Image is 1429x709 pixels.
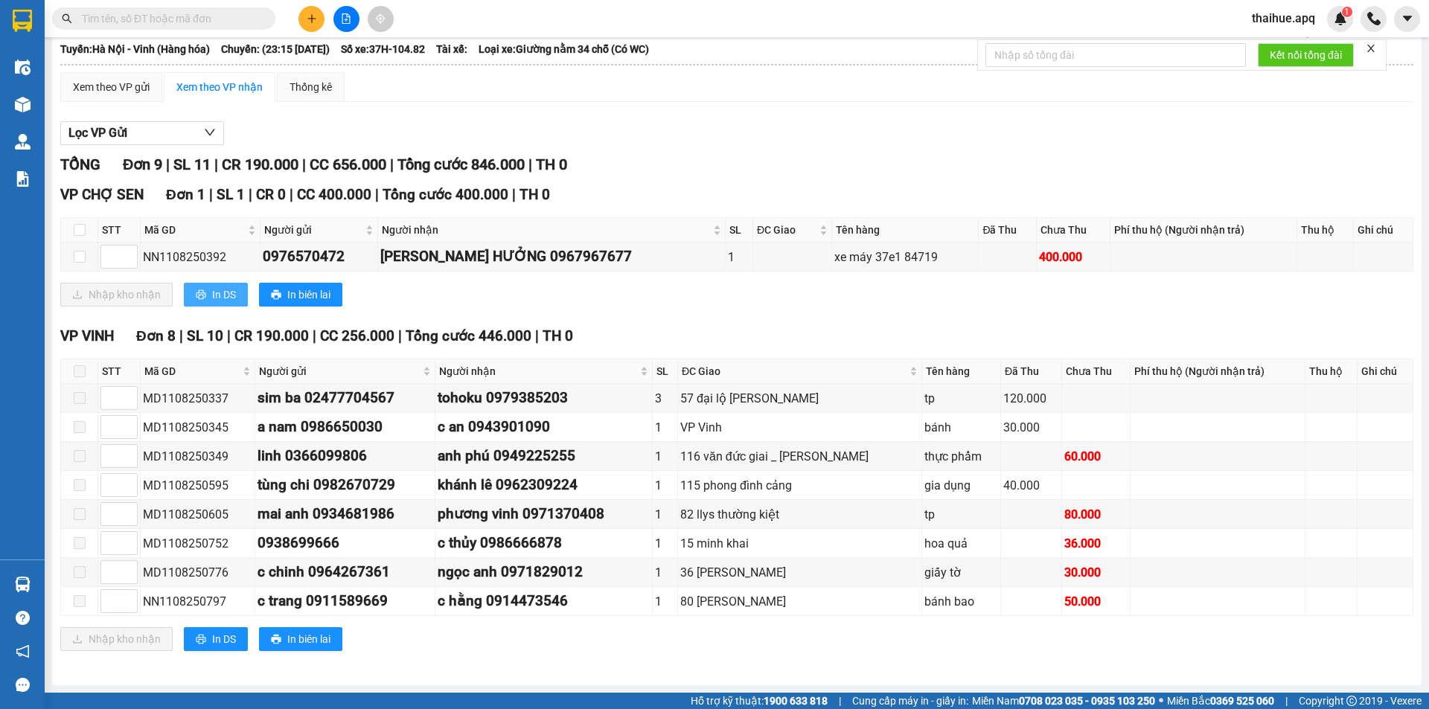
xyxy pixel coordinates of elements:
[438,445,650,467] div: anh phú 0949225255
[217,186,245,203] span: SL 1
[1358,359,1413,384] th: Ghi chú
[166,186,205,203] span: Đơn 1
[1344,7,1349,17] span: 1
[143,563,252,582] div: MD1108250776
[382,222,710,238] span: Người nhận
[15,60,31,75] img: warehouse-icon
[222,155,298,173] span: CR 190.000
[655,592,675,611] div: 1
[682,363,907,379] span: ĐC Giao
[259,363,420,379] span: Người gửi
[1297,218,1354,243] th: Thu hộ
[1003,389,1059,408] div: 120.000
[121,485,137,496] span: Decrease Value
[297,186,371,203] span: CC 400.000
[60,155,100,173] span: TỔNG
[985,43,1246,67] input: Nhập số tổng đài
[121,416,137,427] span: Increase Value
[536,155,567,173] span: TH 0
[302,155,306,173] span: |
[60,121,224,145] button: Lọc VP Gửi
[398,327,402,344] span: |
[143,534,252,553] div: MD1108250752
[121,601,137,612] span: Decrease Value
[141,529,255,558] td: MD1108250752
[98,359,141,384] th: STT
[680,418,919,437] div: VP Vinh
[290,79,332,95] div: Thống kê
[143,505,252,524] div: MD1108250605
[15,97,31,112] img: warehouse-icon
[121,474,137,485] span: Increase Value
[125,458,134,466] span: down
[121,590,137,601] span: Increase Value
[680,447,919,466] div: 116 văn đức giai _ [PERSON_NAME]
[259,283,342,307] button: printerIn biên lai
[1342,7,1352,17] sup: 1
[380,246,723,268] div: [PERSON_NAME] HƯỞNG 0967967677
[368,6,394,32] button: aim
[1062,359,1131,384] th: Chưa Thu
[125,563,134,572] span: up
[341,13,351,24] span: file-add
[1258,43,1354,67] button: Kết nối tổng đài
[249,186,252,203] span: |
[979,218,1036,243] th: Đã Thu
[256,186,286,203] span: CR 0
[16,611,30,625] span: question-circle
[125,429,134,437] span: down
[184,283,248,307] button: printerIn DS
[1305,359,1358,384] th: Thu hộ
[726,218,753,243] th: SL
[520,186,550,203] span: TH 0
[258,503,432,525] div: mai anh 0934681986
[1367,12,1381,25] img: phone-icon
[121,514,137,525] span: Decrease Value
[1159,698,1163,704] span: ⚪️
[143,447,252,466] div: MD1108250349
[271,634,281,646] span: printer
[438,590,650,612] div: c hằng 0914473546
[144,222,245,238] span: Mã GD
[1110,218,1298,243] th: Phí thu hộ (Người nhận trả)
[271,289,281,301] span: printer
[121,456,137,467] span: Decrease Value
[166,155,170,173] span: |
[1240,9,1327,28] span: thaihue.apq
[15,171,31,187] img: solution-icon
[258,416,432,438] div: a nam 0986650030
[141,500,255,529] td: MD1108250605
[121,445,137,456] span: Increase Value
[1334,12,1347,25] img: icon-new-feature
[922,359,1001,384] th: Tên hàng
[839,693,841,709] span: |
[290,186,293,203] span: |
[680,476,919,495] div: 115 phong đình cảng
[173,155,211,173] span: SL 11
[125,418,134,427] span: up
[1366,43,1376,54] span: close
[680,563,919,582] div: 36 [PERSON_NAME]
[406,327,531,344] span: Tổng cước 446.000
[141,243,260,272] td: NN1108250392
[125,574,134,583] span: down
[141,384,255,413] td: MD1108250337
[121,572,137,583] span: Decrease Value
[60,327,114,344] span: VP VINH
[298,6,325,32] button: plus
[1003,418,1059,437] div: 30.000
[125,487,134,495] span: down
[227,327,231,344] span: |
[924,447,998,466] div: thực phẩm
[728,248,750,266] div: 1
[438,561,650,583] div: ngọc anh 0971829012
[98,218,141,243] th: STT
[1064,534,1128,553] div: 36.000
[375,186,379,203] span: |
[1039,248,1107,266] div: 400.000
[258,532,432,554] div: 0938699666
[655,505,675,524] div: 1
[82,10,258,27] input: Tìm tên, số ĐT hoặc mã đơn
[125,389,134,398] span: up
[1019,695,1155,707] strong: 0708 023 035 - 0935 103 250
